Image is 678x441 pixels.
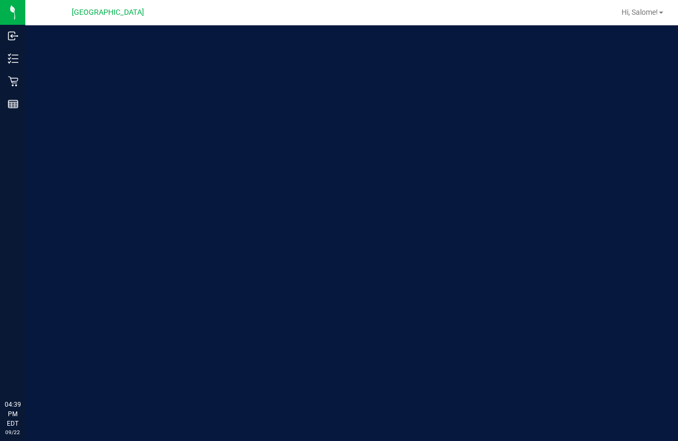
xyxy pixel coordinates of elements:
[8,53,18,64] inline-svg: Inventory
[8,99,18,109] inline-svg: Reports
[5,428,21,436] p: 09/22
[8,31,18,41] inline-svg: Inbound
[622,8,658,16] span: Hi, Salome!
[72,8,144,17] span: [GEOGRAPHIC_DATA]
[5,400,21,428] p: 04:39 PM EDT
[8,76,18,87] inline-svg: Retail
